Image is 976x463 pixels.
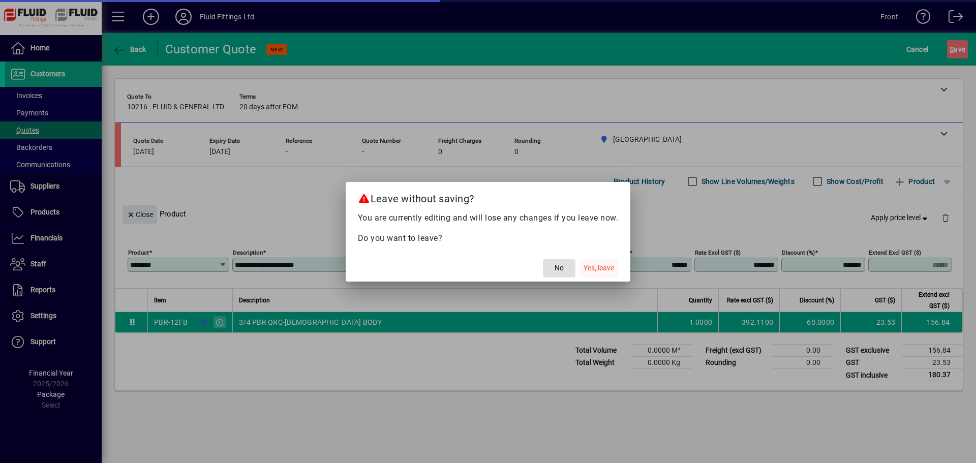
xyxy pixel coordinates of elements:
[543,259,575,277] button: No
[358,232,619,244] p: Do you want to leave?
[555,263,564,273] span: No
[358,212,619,224] p: You are currently editing and will lose any changes if you leave now.
[584,263,614,273] span: Yes, leave
[346,182,631,211] h2: Leave without saving?
[579,259,618,277] button: Yes, leave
